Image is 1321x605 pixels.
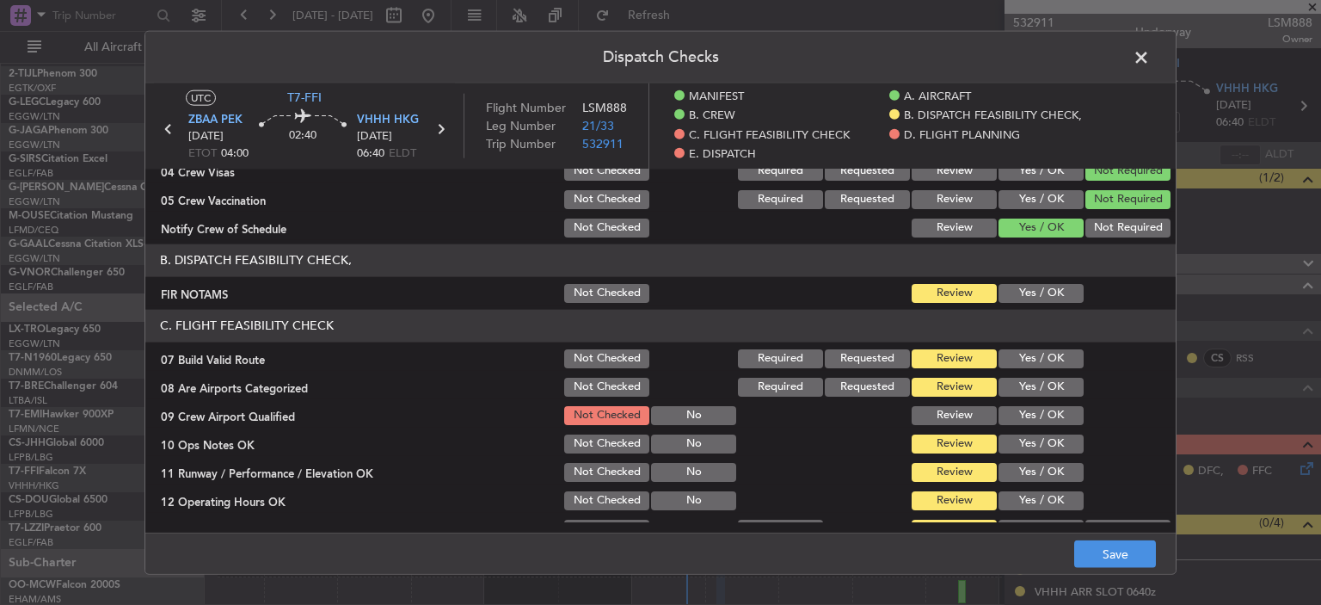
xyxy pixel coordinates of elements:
[998,189,1084,208] button: Yes / OK
[998,283,1084,302] button: Yes / OK
[1085,519,1170,538] button: Not Required
[998,434,1084,453] button: Yes / OK
[904,127,1020,144] span: D. FLIGHT PLANNING
[1085,161,1170,180] button: Not Required
[998,491,1084,509] button: Yes / OK
[1085,218,1170,237] button: Not Required
[998,161,1084,180] button: Yes / OK
[145,31,1176,83] header: Dispatch Checks
[998,462,1084,481] button: Yes / OK
[998,349,1084,367] button: Yes / OK
[904,108,1082,125] span: B. DISPATCH FEASIBILITY CHECK,
[1074,540,1156,568] button: Save
[998,519,1084,538] button: Yes / OK
[998,218,1084,237] button: Yes / OK
[998,405,1084,424] button: Yes / OK
[1085,189,1170,208] button: Not Required
[998,377,1084,396] button: Yes / OK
